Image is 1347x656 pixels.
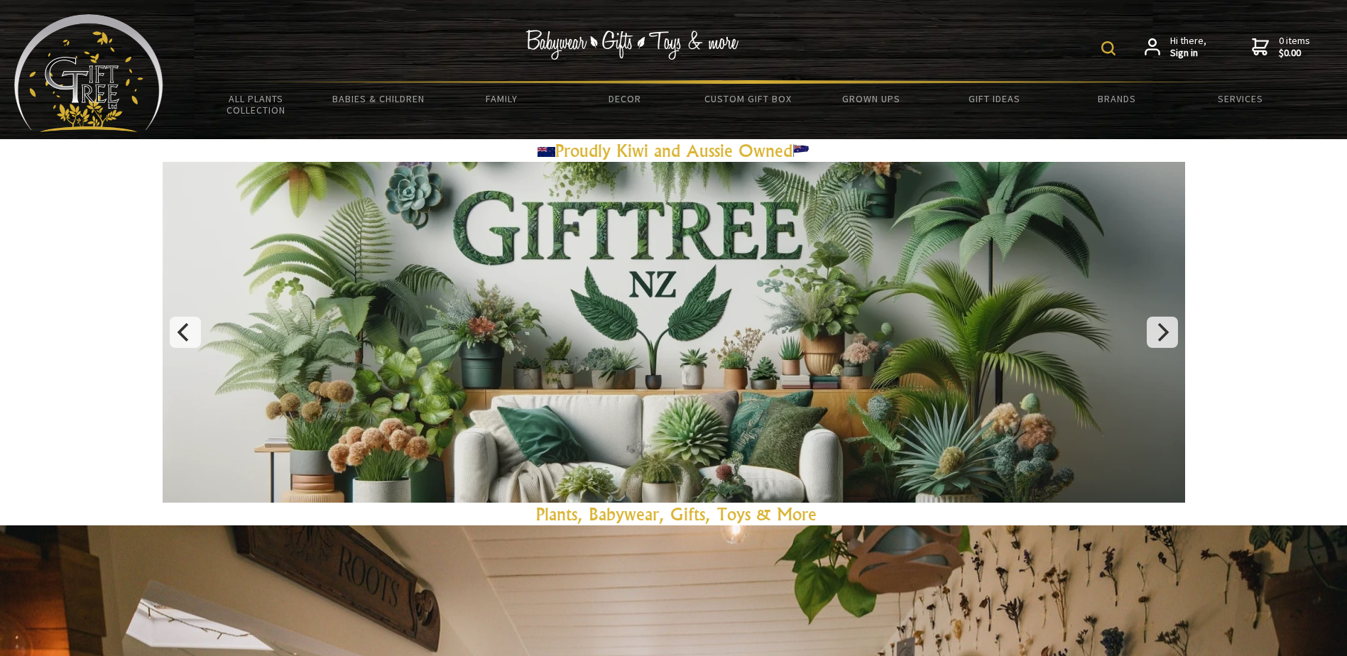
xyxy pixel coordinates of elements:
[195,84,317,125] a: All Plants Collection
[1279,47,1310,60] strong: $0.00
[538,140,810,161] a: Proudly Kiwi and Aussie Owned
[1170,35,1206,60] span: Hi there,
[1279,34,1310,60] span: 0 items
[687,84,809,114] a: Custom Gift Box
[440,84,563,114] a: Family
[1252,35,1310,60] a: 0 items$0.00
[1056,84,1179,114] a: Brands
[1147,317,1178,348] button: Next
[1145,35,1206,60] a: Hi there,Sign in
[563,84,686,114] a: Decor
[932,84,1055,114] a: Gift Ideas
[1101,41,1116,55] img: product search
[1170,47,1206,60] strong: Sign in
[809,84,932,114] a: Grown Ups
[1179,84,1302,114] a: Services
[536,503,808,525] a: Plants, Babywear, Gifts, Toys & Mor
[317,84,440,114] a: Babies & Children
[170,317,201,348] button: Previous
[14,14,163,132] img: Babyware - Gifts - Toys and more...
[526,30,739,60] img: Babywear - Gifts - Toys & more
